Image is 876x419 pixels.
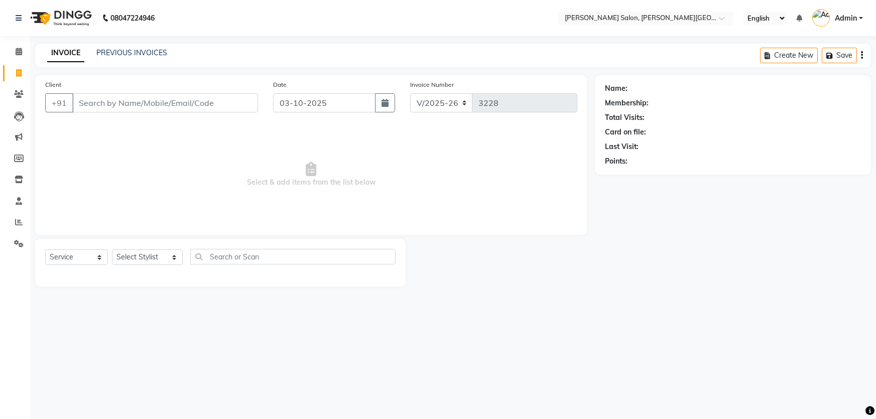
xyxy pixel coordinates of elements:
[110,4,155,32] b: 08047224946
[273,80,287,89] label: Date
[605,142,639,152] div: Last Visit:
[605,156,628,167] div: Points:
[45,124,577,225] span: Select & add items from the list below
[47,44,84,62] a: INVOICE
[835,13,857,24] span: Admin
[605,112,645,123] div: Total Visits:
[605,98,649,108] div: Membership:
[410,80,454,89] label: Invoice Number
[812,9,830,27] img: Admin
[760,48,818,63] button: Create New
[45,93,73,112] button: +91
[96,48,167,57] a: PREVIOUS INVOICES
[822,48,857,63] button: Save
[45,80,61,89] label: Client
[605,83,628,94] div: Name:
[605,127,646,137] div: Card on file:
[26,4,94,32] img: logo
[72,93,258,112] input: Search by Name/Mobile/Email/Code
[190,249,396,264] input: Search or Scan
